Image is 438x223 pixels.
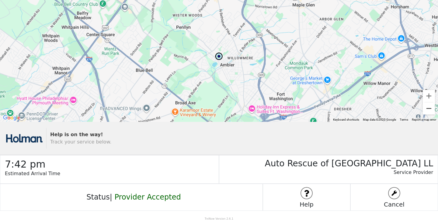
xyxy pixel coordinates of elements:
[363,118,396,121] span: Map data ©2025 Google
[423,102,435,115] button: Zoom out
[2,114,22,122] img: Google
[301,188,312,199] img: logo stuff
[423,90,435,102] button: Zoom in
[400,118,408,121] a: Terms (opens in new tab)
[50,139,111,145] span: Track your service below.
[219,169,433,182] p: Service Provider
[219,155,433,169] h3: Auto Rescue of [GEOGRAPHIC_DATA] LL
[333,118,359,122] button: Keyboard shortcuts
[351,201,438,208] h5: Cancel
[5,170,219,183] p: Estimated Arrival Time
[389,188,400,199] img: logo stuff
[2,114,22,122] a: Open this area in Google Maps (opens a new window)
[5,155,219,170] h2: 7:42 pm
[6,134,43,143] img: trx now logo
[114,193,181,201] span: Provider Accepted
[50,132,103,137] strong: Help is on the way!
[82,193,181,202] h4: Status |
[412,118,436,121] a: Report a map error
[263,201,350,208] h5: Help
